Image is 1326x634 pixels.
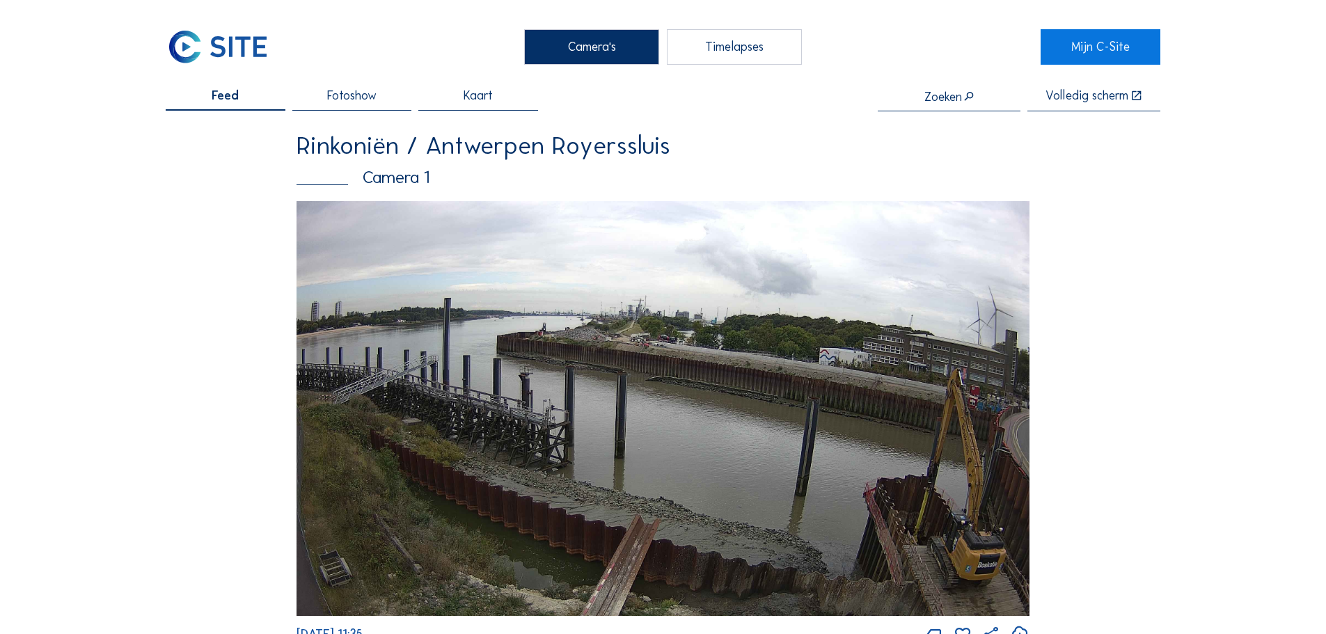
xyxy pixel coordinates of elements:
span: Feed [212,90,239,102]
a: Mijn C-Site [1041,29,1160,64]
div: Rinkoniën / Antwerpen Royerssluis [297,133,1029,158]
span: Kaart [464,90,493,102]
img: C-SITE Logo [166,29,270,64]
div: Camera's [524,29,659,64]
a: C-SITE Logo [166,29,285,64]
div: Volledig scherm [1045,90,1128,103]
img: Image [297,201,1029,616]
div: Timelapses [667,29,802,64]
div: Camera 1 [297,169,1029,187]
span: Fotoshow [327,90,377,102]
